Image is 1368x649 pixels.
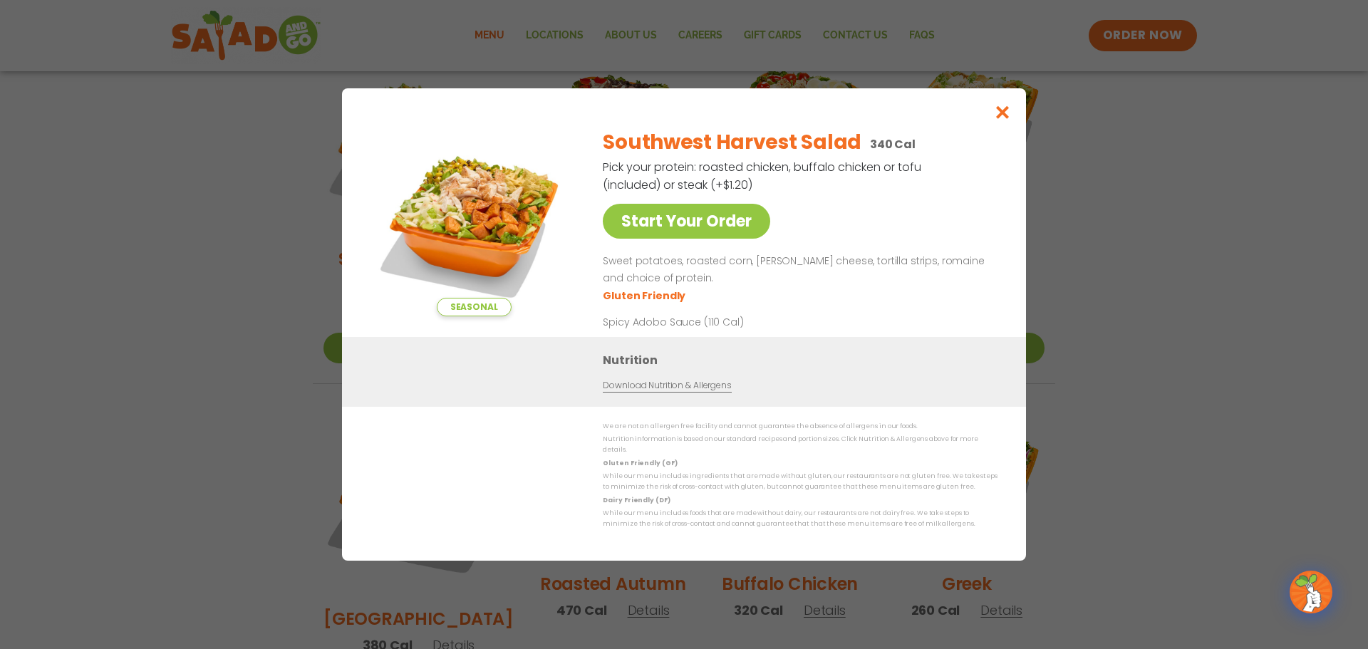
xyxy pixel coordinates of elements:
button: Close modal [980,88,1026,136]
p: Spicy Adobo Sauce (110 Cal) [603,315,866,330]
p: We are not an allergen free facility and cannot guarantee the absence of allergens in our foods. [603,421,997,432]
strong: Gluten Friendly (GF) [603,459,677,467]
p: While our menu includes ingredients that are made without gluten, our restaurants are not gluten ... [603,471,997,493]
h2: Southwest Harvest Salad [603,128,861,157]
strong: Dairy Friendly (DF) [603,496,670,504]
a: Start Your Order [603,204,770,239]
h3: Nutrition [603,351,1005,369]
p: While our menu includes foods that are made without dairy, our restaurants are not dairy free. We... [603,508,997,530]
a: Download Nutrition & Allergens [603,379,731,393]
img: Featured product photo for Southwest Harvest Salad [374,117,574,316]
img: wpChatIcon [1291,572,1331,612]
p: Nutrition information is based on our standard recipes and portion sizes. Click Nutrition & Aller... [603,434,997,456]
p: Pick your protein: roasted chicken, buffalo chicken or tofu (included) or steak (+$1.20) [603,158,923,194]
p: Sweet potatoes, roasted corn, [PERSON_NAME] cheese, tortilla strips, romaine and choice of protein. [603,253,992,287]
p: 340 Cal [870,135,916,153]
li: Gluten Friendly [603,289,688,303]
span: Seasonal [437,298,512,316]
